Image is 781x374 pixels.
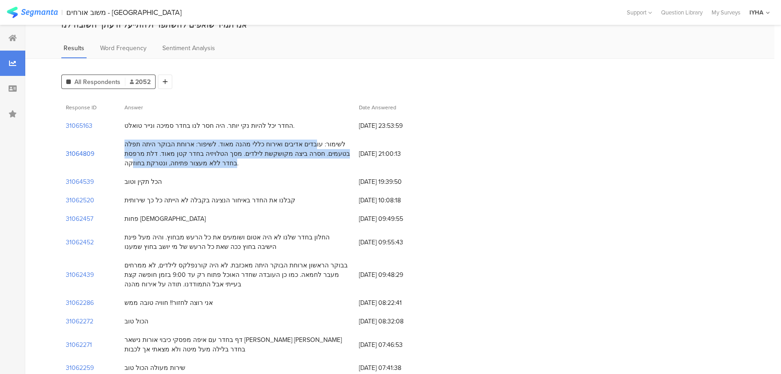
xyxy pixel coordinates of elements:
[359,363,431,373] span: [DATE] 07:41:38
[61,7,63,18] div: |
[707,8,745,17] a: My Surveys
[124,298,213,308] div: אני רוצה לחזור!! חוויה טובה ממש
[359,238,431,247] span: [DATE] 09:55:43
[124,121,294,131] div: החדר יכל להיות נקי יותר. היה חסר לנו בחדר סמיכה ונייר טואלט.
[359,298,431,308] span: [DATE] 08:22:41
[66,270,94,280] section: 31062439
[124,103,143,112] span: Answer
[66,121,92,131] section: 31065163
[66,214,93,224] section: 31062457
[124,214,206,224] div: פחות [DEMOGRAPHIC_DATA]
[627,5,652,19] div: Support
[359,196,431,205] span: [DATE] 10:08:18
[749,8,763,17] div: IYHA
[124,261,350,289] div: בבוקר הראשון ארוחת הבוקר היתה מאכזבת. לא היה קורנפלקס לילדים, לא ממרחים מעבר לחמאה. כמו כן העובדה...
[66,196,94,205] section: 31062520
[359,103,396,112] span: Date Answered
[657,8,707,17] a: Question Library
[124,233,350,252] div: החלון בחדר שלנו לא היה אטום ושומעים את כל הרעש מבחוץ. והיה מעל פינת הישיבה בחוץ ככה שאת כל הרעש ש...
[66,238,94,247] section: 31062452
[359,214,431,224] span: [DATE] 09:49:55
[124,140,350,168] div: לשימור: עובדים אדיבים ואירוח כללי מהנה מאוד. לשיפור: ארוחת הבוקר היתה תפלה בטעמים. חסרה ביצה מקוש...
[124,335,350,354] div: דף בחדר עם איפה מפסקי כיבוי אורות נישאר [PERSON_NAME] [PERSON_NAME] בחדר בלילה מעל מיטה ולא מצאתי...
[66,8,182,17] div: משוב אורחים - [GEOGRAPHIC_DATA]
[66,317,93,326] section: 31062272
[66,149,94,159] section: 31064809
[64,43,84,53] span: Results
[66,340,92,350] section: 31062271
[61,19,738,31] div: אנו תמיד שואפים להשתפר ולהתייעל ודעתך חשובה לנו
[66,363,94,373] section: 31062259
[162,43,215,53] span: Sentiment Analysis
[74,77,120,87] span: All Respondents
[7,7,58,18] img: segmanta logo
[359,121,431,131] span: [DATE] 23:53:59
[66,298,94,308] section: 31062286
[359,317,431,326] span: [DATE] 08:32:08
[359,149,431,159] span: [DATE] 21:00:13
[100,43,147,53] span: Word Frequency
[66,177,94,187] section: 31064539
[124,196,295,205] div: קבלנו את החדר באיחור הנציגה בקבלה לא הייתה כל כך שירותית
[124,177,162,187] div: הכל תקין וטוב
[359,340,431,350] span: [DATE] 07:46:53
[124,363,185,373] div: שירות מעולה הכול טוב
[359,270,431,280] span: [DATE] 09:48:29
[359,177,431,187] span: [DATE] 19:39:50
[130,77,151,87] span: 2052
[124,317,148,326] div: הכול טוב
[66,103,96,112] span: Response ID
